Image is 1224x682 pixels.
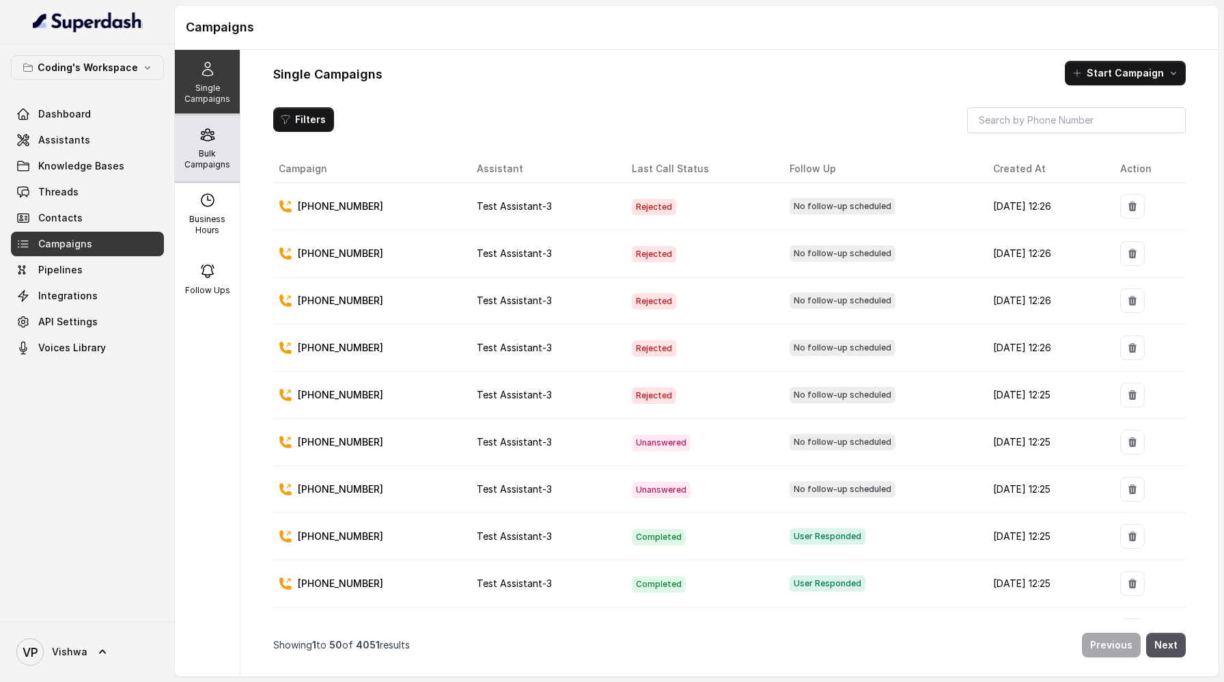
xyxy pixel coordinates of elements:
[477,389,552,400] span: Test Assistant-3
[982,372,1110,419] td: [DATE] 12:25
[477,342,552,353] span: Test Assistant-3
[1082,633,1141,657] button: Previous
[273,155,466,183] th: Campaign
[779,155,982,183] th: Follow Up
[790,481,895,497] span: No follow-up scheduled
[38,211,83,225] span: Contacts
[621,155,779,183] th: Last Call Status
[52,645,87,659] span: Vishwa
[38,185,79,199] span: Threads
[11,232,164,256] a: Campaigns
[273,638,410,652] p: Showing to of results
[180,148,234,170] p: Bulk Campaigns
[186,16,1208,38] h1: Campaigns
[298,388,383,402] p: [PHONE_NUMBER]
[982,155,1110,183] th: Created At
[982,513,1110,560] td: [DATE] 12:25
[477,577,552,589] span: Test Assistant-3
[11,206,164,230] a: Contacts
[38,263,83,277] span: Pipelines
[11,180,164,204] a: Threads
[33,11,143,33] img: light.svg
[632,529,686,545] span: Completed
[298,435,383,449] p: [PHONE_NUMBER]
[790,340,895,356] span: No follow-up scheduled
[477,530,552,542] span: Test Assistant-3
[477,295,552,306] span: Test Assistant-3
[298,482,383,496] p: [PHONE_NUMBER]
[11,310,164,334] a: API Settings
[356,639,380,651] span: 4051
[298,530,383,543] p: [PHONE_NUMBER]
[11,154,164,178] a: Knowledge Bases
[967,107,1186,133] input: Search by Phone Number
[298,294,383,308] p: [PHONE_NUMBER]
[298,341,383,355] p: [PHONE_NUMBER]
[632,387,676,404] span: Rejected
[38,237,92,251] span: Campaigns
[180,214,234,236] p: Business Hours
[298,200,383,213] p: [PHONE_NUMBER]
[180,83,234,105] p: Single Campaigns
[477,247,552,259] span: Test Assistant-3
[790,434,895,450] span: No follow-up scheduled
[632,576,686,592] span: Completed
[11,128,164,152] a: Assistants
[38,133,90,147] span: Assistants
[273,64,382,85] h1: Single Campaigns
[38,59,138,76] p: Coding's Workspace
[298,247,383,260] p: [PHONE_NUMBER]
[185,285,230,296] p: Follow Ups
[11,55,164,80] button: Coding's Workspace
[632,293,676,310] span: Rejected
[329,639,342,651] span: 50
[790,387,895,403] span: No follow-up scheduled
[982,277,1110,325] td: [DATE] 12:26
[1146,633,1186,657] button: Next
[477,483,552,495] span: Test Assistant-3
[38,159,124,173] span: Knowledge Bases
[273,107,334,132] button: Filters
[38,315,98,329] span: API Settings
[632,482,691,498] span: Unanswered
[38,107,91,121] span: Dashboard
[312,639,316,651] span: 1
[1109,155,1186,183] th: Action
[982,560,1110,608] td: [DATE] 12:25
[982,466,1110,513] td: [DATE] 12:25
[632,246,676,262] span: Rejected
[38,289,98,303] span: Integrations
[790,528,865,545] span: User Responded
[273,625,1186,666] nav: Pagination
[790,292,895,309] span: No follow-up scheduled
[11,258,164,282] a: Pipelines
[11,284,164,308] a: Integrations
[632,340,676,357] span: Rejected
[790,245,895,262] span: No follow-up scheduled
[632,199,676,215] span: Rejected
[38,341,106,355] span: Voices Library
[982,230,1110,277] td: [DATE] 12:26
[790,575,865,592] span: User Responded
[466,155,620,183] th: Assistant
[982,419,1110,466] td: [DATE] 12:25
[790,198,895,215] span: No follow-up scheduled
[982,183,1110,230] td: [DATE] 12:26
[477,436,552,448] span: Test Assistant-3
[11,102,164,126] a: Dashboard
[477,200,552,212] span: Test Assistant-3
[11,633,164,671] a: Vishwa
[632,435,691,451] span: Unanswered
[23,645,38,659] text: VP
[1065,61,1186,85] button: Start Campaign
[11,336,164,360] a: Voices Library
[298,577,383,590] p: [PHONE_NUMBER]
[982,325,1110,372] td: [DATE] 12:26
[982,608,1110,655] td: [DATE] 12:25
